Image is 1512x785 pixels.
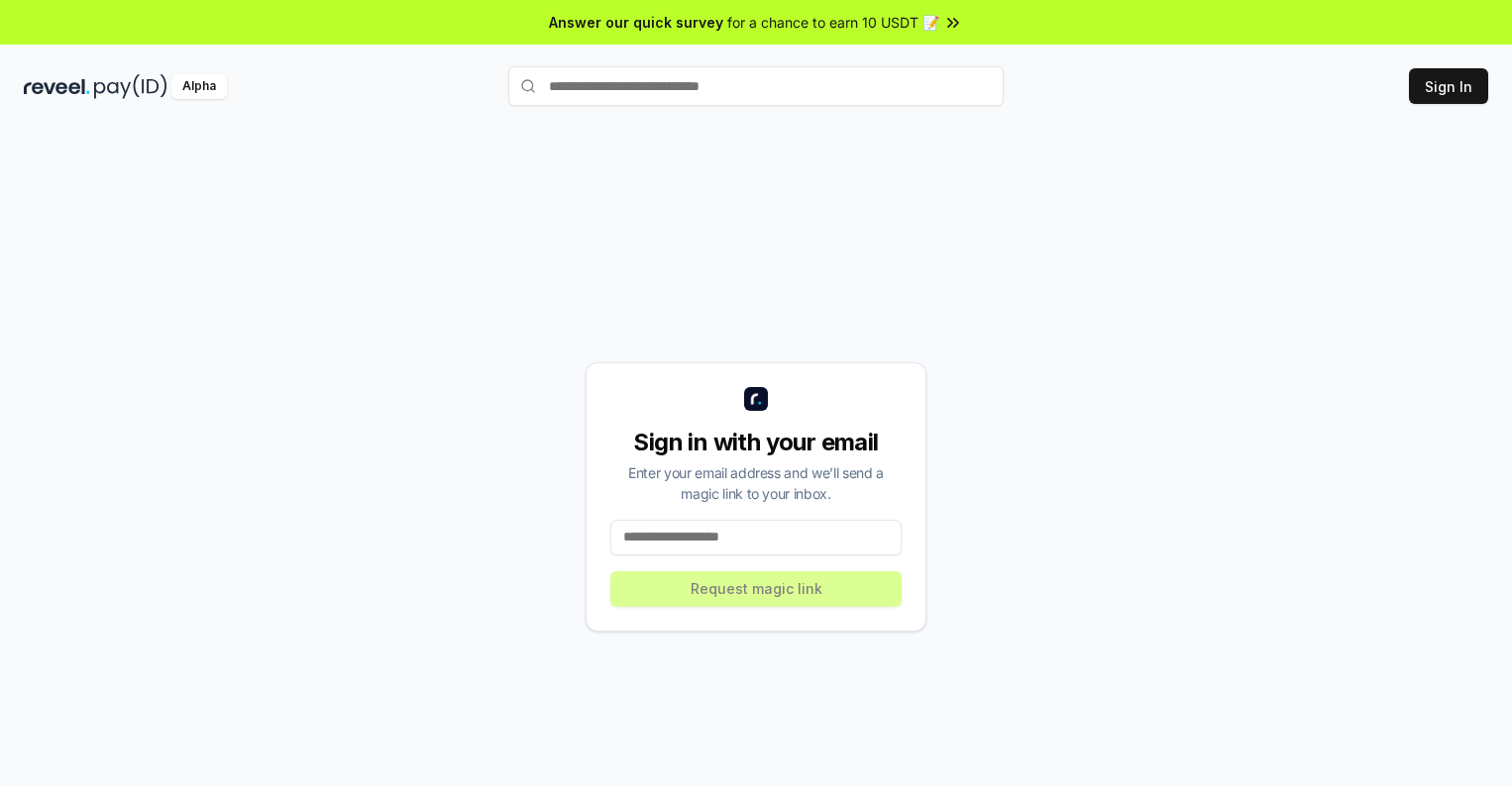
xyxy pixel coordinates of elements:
[610,462,902,504] div: Enter your email address and we’ll send a magic link to your inbox.
[727,12,939,33] span: for a chance to earn 10 USDT 📝
[610,427,902,458] div: Sign in with your email
[171,74,227,99] div: Alpha
[549,12,723,33] span: Answer our quick survey
[24,74,90,99] img: reveel_dark
[1409,68,1488,104] button: Sign In
[744,387,768,411] img: logo_small
[94,74,167,99] img: pay_id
